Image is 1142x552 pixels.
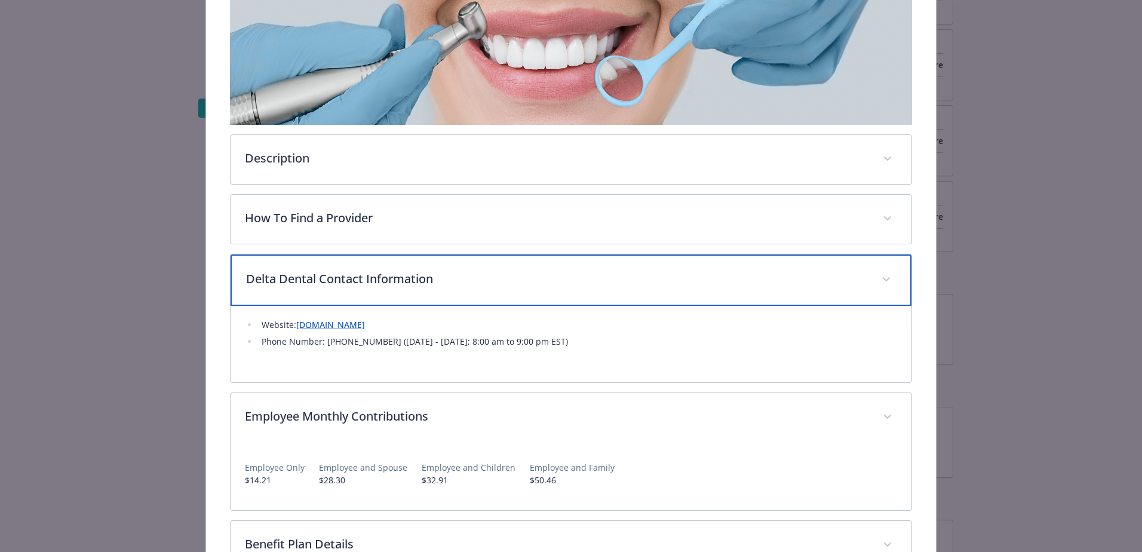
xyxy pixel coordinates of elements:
[319,474,407,486] p: $28.30
[530,474,615,486] p: $50.46
[231,135,911,184] div: Description
[231,195,911,244] div: How To Find a Provider
[319,461,407,474] p: Employee and Spouse
[258,318,897,332] li: Website:
[245,474,305,486] p: $14.21
[231,393,911,442] div: Employee Monthly Contributions
[422,474,515,486] p: $32.91
[245,407,868,425] p: Employee Monthly Contributions
[530,461,615,474] p: Employee and Family
[246,270,867,288] p: Delta Dental Contact Information
[258,335,897,349] li: Phone Number: [PHONE_NUMBER] ([DATE] - [DATE]; 8:00 am to 9:00 pm EST)
[422,461,515,474] p: Employee and Children
[245,149,868,167] p: Description
[245,461,305,474] p: Employee Only
[231,442,911,510] div: Employee Monthly Contributions
[231,254,911,306] div: Delta Dental Contact Information
[296,319,365,330] a: [DOMAIN_NAME]
[231,306,911,382] div: Delta Dental Contact Information
[245,209,868,227] p: How To Find a Provider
